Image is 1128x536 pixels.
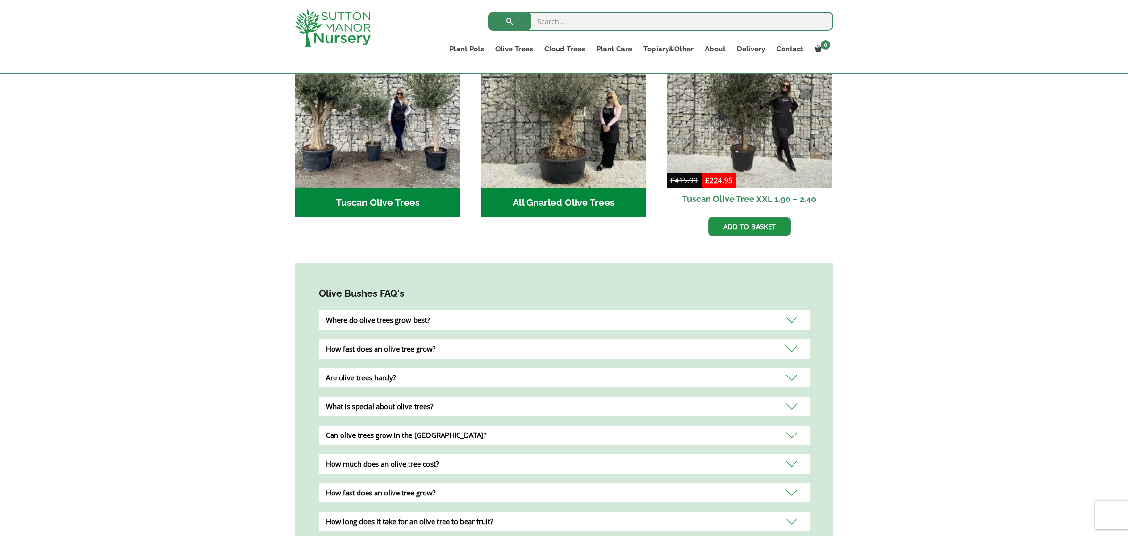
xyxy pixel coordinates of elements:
[481,23,646,217] a: Visit product category All Gnarled Olive Trees
[667,23,832,188] img: Tuscan Olive Tree XXL 1.90 - 2.40
[708,217,791,236] a: Add to basket: “Tuscan Olive Tree XXL 1.90 - 2.40”
[705,176,710,185] span: £
[319,483,810,502] div: How fast does an olive tree grow?
[295,23,461,217] a: Visit product category Tuscan Olive Trees
[319,397,810,416] div: What is special about olive trees?
[539,42,591,56] a: Cloud Trees
[481,188,646,218] h2: All Gnarled Olive Trees
[821,40,830,50] span: 0
[444,42,490,56] a: Plant Pots
[699,42,731,56] a: About
[295,9,371,47] img: logo
[490,42,539,56] a: Olive Trees
[295,188,461,218] h2: Tuscan Olive Trees
[295,23,461,188] img: Tuscan Olive Trees
[319,310,810,330] div: Where do olive trees grow best?
[771,42,809,56] a: Contact
[319,512,810,531] div: How long does it take for an olive tree to bear fruit?
[667,23,832,209] a: Sale! Tuscan Olive Tree XXL 1.90 – 2.40
[488,12,833,31] input: Search...
[638,42,699,56] a: Topiary&Other
[705,176,733,185] bdi: 224.95
[670,176,675,185] span: £
[319,426,810,445] div: Can olive trees grow in the [GEOGRAPHIC_DATA]?
[667,188,832,209] h2: Tuscan Olive Tree XXL 1.90 – 2.40
[731,42,771,56] a: Delivery
[319,339,810,359] div: How fast does an olive tree grow?
[481,23,646,188] img: All Gnarled Olive Trees
[670,176,698,185] bdi: 415.99
[591,42,638,56] a: Plant Care
[809,42,833,56] a: 0
[319,286,810,301] h4: Olive Bushes FAQ's
[319,368,810,387] div: Are olive trees hardy?
[319,454,810,474] div: How much does an olive tree cost?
